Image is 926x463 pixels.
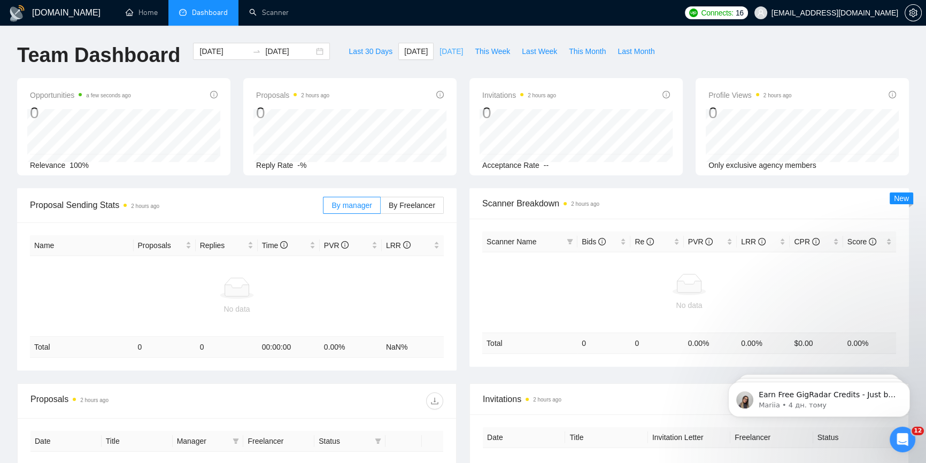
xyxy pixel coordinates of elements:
td: 0 [630,333,683,353]
th: Date [483,427,565,448]
span: filter [567,238,573,245]
a: homeHome [126,8,158,17]
button: setting [905,4,922,21]
img: upwork-logo.png [689,9,698,17]
time: a few seconds ago [86,92,130,98]
th: Freelancer [243,431,314,452]
span: user [757,9,765,17]
span: info-circle [646,238,654,245]
span: swap-right [252,47,261,56]
h1: Team Dashboard [17,43,180,68]
span: Relevance [30,161,65,169]
span: info-circle [812,238,820,245]
span: Proposals [256,89,329,102]
span: info-circle [869,238,876,245]
span: -% [297,161,306,169]
span: New [894,194,909,203]
span: Acceptance Rate [482,161,539,169]
span: Profile Views [708,89,792,102]
td: 0.00 % [320,337,382,358]
span: info-circle [598,238,606,245]
span: Scanner Breakdown [482,197,896,210]
img: logo [9,5,26,22]
span: LRR [741,237,766,246]
span: to [252,47,261,56]
td: 00:00:00 [258,337,320,358]
button: download [426,392,443,410]
span: PVR [688,237,713,246]
time: 2 hours ago [301,92,329,98]
th: Name [30,235,134,256]
span: dashboard [179,9,187,16]
span: info-circle [889,91,896,98]
span: Connects: [701,7,733,19]
span: Only exclusive agency members [708,161,816,169]
span: 12 [912,427,924,435]
th: Manager [173,431,244,452]
span: info-circle [403,241,411,249]
a: setting [905,9,922,17]
input: End date [265,45,314,57]
button: [DATE] [434,43,469,60]
div: 0 [708,103,792,123]
td: $ 0.00 [790,333,843,353]
td: Total [30,337,134,358]
div: Proposals [30,392,237,410]
span: info-circle [436,91,444,98]
span: Invitations [483,392,896,406]
span: filter [233,438,239,444]
th: Status [813,427,896,448]
span: By manager [331,201,372,210]
button: Last Week [516,43,563,60]
span: Reply Rate [256,161,293,169]
span: This Week [475,45,510,57]
span: filter [375,438,381,444]
span: filter [230,433,241,449]
span: Status [319,435,371,447]
span: Invitations [482,89,556,102]
span: [DATE] [404,45,428,57]
span: Proposals [138,240,183,251]
span: 16 [736,7,744,19]
button: This Week [469,43,516,60]
td: 0 [134,337,196,358]
th: Proposals [134,235,196,256]
button: Last 30 Days [343,43,398,60]
span: filter [565,234,575,250]
span: Re [635,237,654,246]
th: Invitation Letter [648,427,730,448]
span: -- [544,161,549,169]
th: Title [565,427,647,448]
span: info-circle [280,241,288,249]
td: 0.00 % [684,333,737,353]
div: No data [34,303,439,315]
th: Title [102,431,173,452]
span: Scanner Name [487,237,536,246]
span: By Freelancer [389,201,435,210]
button: This Month [563,43,612,60]
td: Total [482,333,577,353]
th: Date [30,431,102,452]
iframe: Intercom live chat [890,427,915,452]
span: setting [905,9,921,17]
span: LRR [386,241,411,250]
td: NaN % [382,337,444,358]
span: 100% [70,161,89,169]
span: Score [847,237,876,246]
span: PVR [324,241,349,250]
div: 0 [482,103,556,123]
span: Last Month [618,45,654,57]
span: This Month [569,45,606,57]
span: Last Week [522,45,557,57]
td: 0 [196,337,258,358]
span: Last 30 Days [349,45,392,57]
td: 0.00 % [843,333,896,353]
input: Start date [199,45,248,57]
time: 2 hours ago [131,203,159,209]
span: download [427,397,443,405]
button: Last Month [612,43,660,60]
time: 2 hours ago [533,397,561,403]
